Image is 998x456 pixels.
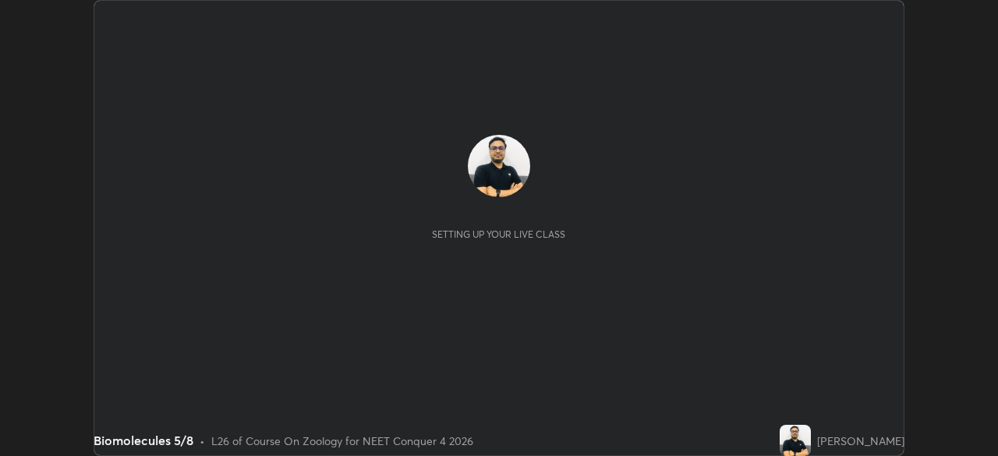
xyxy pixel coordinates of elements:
[780,425,811,456] img: 3b75f7019530429b96ce2bd7b8c171a4.jpg
[211,433,473,449] div: L26 of Course On Zoology for NEET Conquer 4 2026
[468,135,530,197] img: 3b75f7019530429b96ce2bd7b8c171a4.jpg
[200,433,205,449] div: •
[94,431,193,450] div: Biomolecules 5/8
[432,228,565,240] div: Setting up your live class
[817,433,904,449] div: [PERSON_NAME]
